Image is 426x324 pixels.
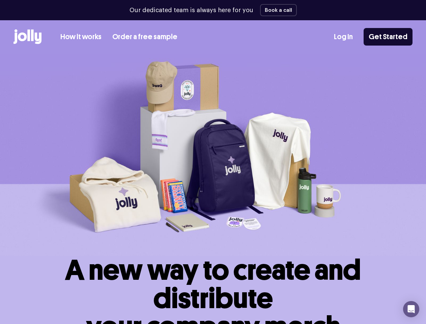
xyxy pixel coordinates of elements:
div: Open Intercom Messenger [403,301,419,317]
a: Order a free sample [112,31,177,43]
a: How it works [60,31,102,43]
p: Our dedicated team is always here for you [130,6,253,15]
button: Book a call [260,4,297,16]
a: Get Started [364,28,413,46]
a: Log In [334,31,353,43]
